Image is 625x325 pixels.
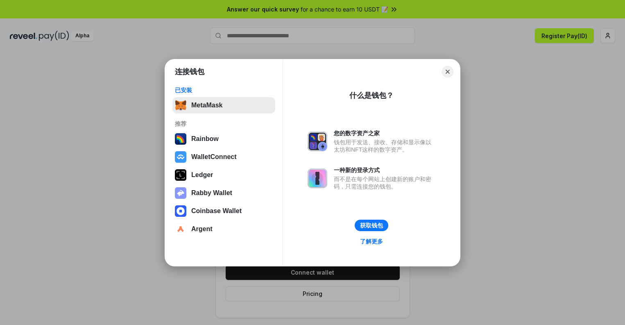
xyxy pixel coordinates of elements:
div: 获取钱包 [360,222,383,229]
img: svg+xml,%3Csvg%20fill%3D%22none%22%20height%3D%2233%22%20viewBox%3D%220%200%2035%2033%22%20width%... [175,100,186,111]
button: MetaMask [172,97,275,114]
button: Close [442,66,453,77]
div: Coinbase Wallet [191,207,242,215]
img: svg+xml,%3Csvg%20width%3D%2228%22%20height%3D%2228%22%20viewBox%3D%220%200%2028%2028%22%20fill%3D... [175,205,186,217]
button: Rabby Wallet [172,185,275,201]
div: WalletConnect [191,153,237,161]
div: Argent [191,225,213,233]
img: svg+xml,%3Csvg%20width%3D%2228%22%20height%3D%2228%22%20viewBox%3D%220%200%2028%2028%22%20fill%3D... [175,151,186,163]
img: svg+xml,%3Csvg%20xmlns%3D%22http%3A%2F%2Fwww.w3.org%2F2000%2Fsvg%22%20fill%3D%22none%22%20viewBox... [308,168,327,188]
div: 一种新的登录方式 [334,166,435,174]
div: MetaMask [191,102,222,109]
div: Rabby Wallet [191,189,232,197]
button: 获取钱包 [355,220,388,231]
div: 而不是在每个网站上创建新的账户和密码，只需连接您的钱包。 [334,175,435,190]
div: 了解更多 [360,238,383,245]
div: Ledger [191,171,213,179]
img: svg+xml,%3Csvg%20width%3D%22120%22%20height%3D%22120%22%20viewBox%3D%220%200%20120%20120%22%20fil... [175,133,186,145]
img: svg+xml,%3Csvg%20xmlns%3D%22http%3A%2F%2Fwww.w3.org%2F2000%2Fsvg%22%20fill%3D%22none%22%20viewBox... [308,132,327,151]
button: Argent [172,221,275,237]
div: 什么是钱包？ [349,91,394,100]
button: Ledger [172,167,275,183]
div: 钱包用于发送、接收、存储和显示像以太坊和NFT这样的数字资产。 [334,139,435,153]
div: 您的数字资产之家 [334,130,435,137]
img: svg+xml,%3Csvg%20xmlns%3D%22http%3A%2F%2Fwww.w3.org%2F2000%2Fsvg%22%20fill%3D%22none%22%20viewBox... [175,187,186,199]
div: Rainbow [191,135,219,143]
button: Rainbow [172,131,275,147]
h1: 连接钱包 [175,67,204,77]
div: 已安装 [175,86,273,94]
a: 了解更多 [355,236,388,247]
button: WalletConnect [172,149,275,165]
img: svg+xml,%3Csvg%20width%3D%2228%22%20height%3D%2228%22%20viewBox%3D%220%200%2028%2028%22%20fill%3D... [175,223,186,235]
button: Coinbase Wallet [172,203,275,219]
div: 推荐 [175,120,273,127]
img: svg+xml,%3Csvg%20xmlns%3D%22http%3A%2F%2Fwww.w3.org%2F2000%2Fsvg%22%20width%3D%2228%22%20height%3... [175,169,186,181]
